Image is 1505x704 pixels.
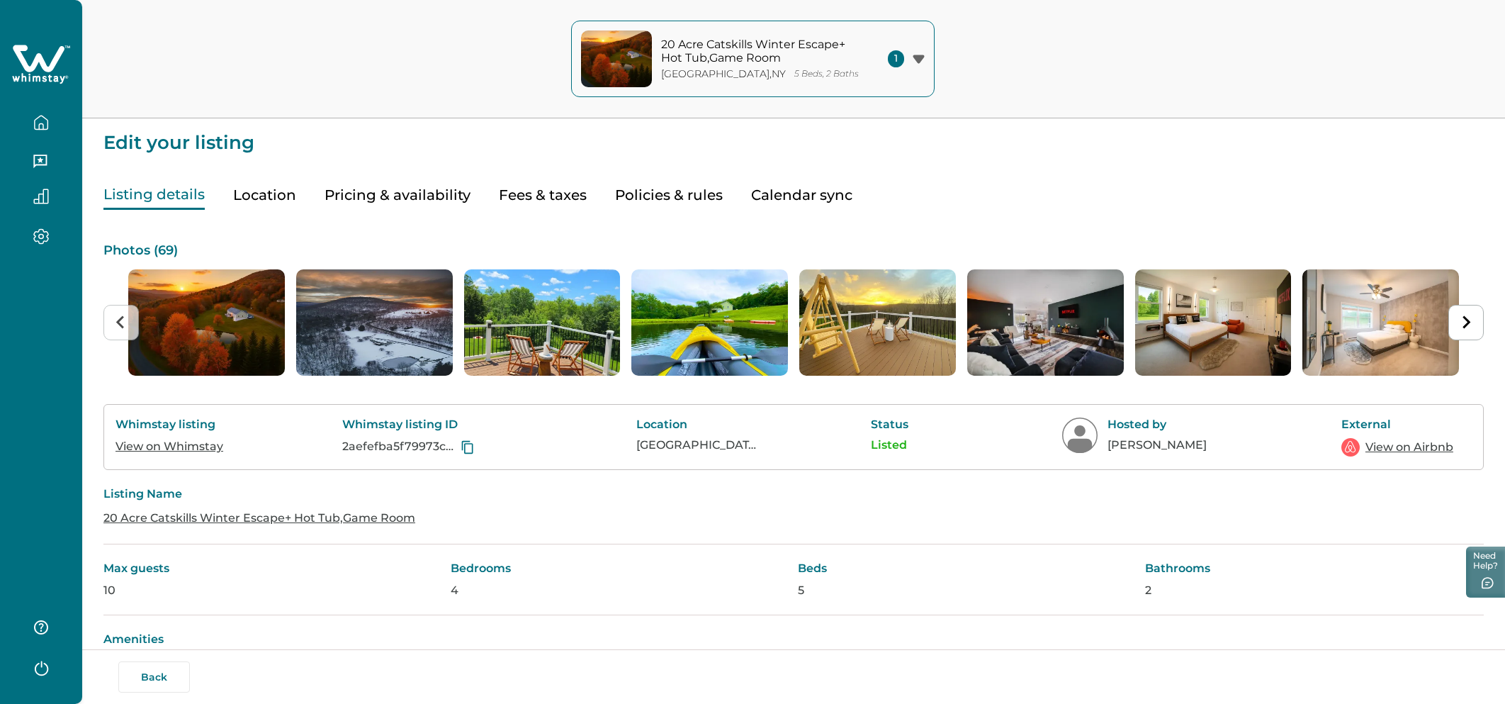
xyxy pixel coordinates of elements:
p: Whimstay listing ID [342,418,523,432]
p: 2 [1145,583,1484,598]
img: list-photos [128,269,285,376]
li: 7 of 69 [1135,269,1292,376]
img: list-photos [1135,269,1292,376]
p: Listing Name [103,487,1484,501]
p: External [1341,418,1455,432]
button: Next slide [1448,305,1484,340]
a: View on Whimstay [115,440,223,453]
img: list-photos [631,269,788,376]
p: 5 [798,583,1137,598]
p: Location [636,418,757,432]
img: property-cover [581,30,652,87]
p: Bathrooms [1145,561,1484,576]
p: [GEOGRAPHIC_DATA] , NY [661,68,786,80]
li: 2 of 69 [296,269,453,376]
li: 4 of 69 [631,269,788,376]
p: Bedrooms [451,561,789,576]
button: Previous slide [103,305,139,340]
img: list-photos [1302,269,1459,376]
p: Edit your listing [103,118,1484,152]
p: Beds [798,561,1137,576]
button: Fees & taxes [499,181,587,210]
img: list-photos [967,269,1124,376]
p: Whimstay listing [115,418,229,432]
li: 8 of 69 [1302,269,1459,376]
p: [PERSON_NAME] [1107,438,1228,452]
span: 1 [888,50,904,67]
li: 5 of 69 [799,269,956,376]
button: Listing details [103,181,205,210]
button: property-cover20 Acre Catskills Winter Escape+ Hot Tub,Game Room[GEOGRAPHIC_DATA],NY5 Beds, 2 Baths1 [571,21,935,97]
p: 5 Beds, 2 Baths [794,69,859,79]
button: Location [233,181,296,210]
li: 6 of 69 [967,269,1124,376]
button: Policies & rules [615,181,723,210]
li: 3 of 69 [464,269,621,376]
img: list-photos [799,269,956,376]
button: Calendar sync [751,181,852,210]
p: 10 [103,583,442,598]
p: 4 [451,583,789,598]
button: Pricing & availability [325,181,470,210]
img: list-photos [464,269,621,376]
p: Status [871,418,949,432]
img: list-photos [296,269,453,376]
a: 20 Acre Catskills Winter Escape+ Hot Tub,Game Room [103,511,415,525]
p: 20 Acre Catskills Winter Escape+ Hot Tub,Game Room [661,38,852,65]
p: Hosted by [1107,418,1228,432]
p: Photos ( 69 ) [103,244,1484,258]
a: View on Airbnb [1365,439,1453,456]
p: Max guests [103,561,442,576]
button: Back [118,661,190,693]
p: [GEOGRAPHIC_DATA], [GEOGRAPHIC_DATA], [GEOGRAPHIC_DATA] [636,438,757,452]
p: Amenities [103,632,1484,647]
p: Listed [871,438,949,452]
p: 2aefefba5f79973cada886368bf06370 [342,440,458,454]
li: 1 of 69 [128,269,285,376]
